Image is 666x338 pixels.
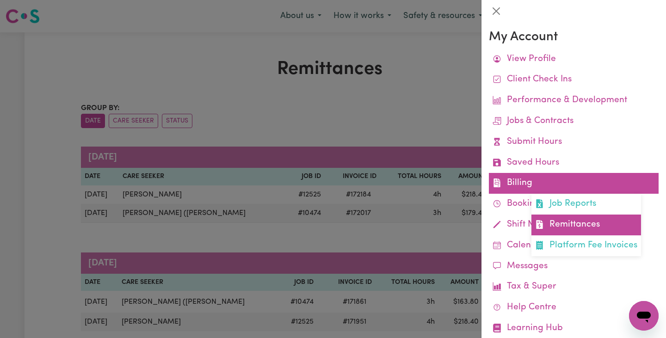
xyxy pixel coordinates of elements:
[489,30,659,45] h3: My Account
[489,153,659,173] a: Saved Hours
[489,90,659,111] a: Performance & Development
[489,4,504,18] button: Close
[531,194,641,215] a: Job Reports
[489,235,659,256] a: Calendar
[531,215,641,235] a: Remittances
[489,132,659,153] a: Submit Hours
[489,49,659,70] a: View Profile
[489,277,659,297] a: Tax & Super
[489,194,659,215] a: Bookings
[489,256,659,277] a: Messages
[489,173,659,194] a: BillingJob ReportsRemittancesPlatform Fee Invoices
[629,301,659,331] iframe: Button to launch messaging window
[489,69,659,90] a: Client Check Ins
[489,215,659,235] a: Shift Notes
[531,235,641,256] a: Platform Fee Invoices
[489,297,659,318] a: Help Centre
[489,111,659,132] a: Jobs & Contracts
